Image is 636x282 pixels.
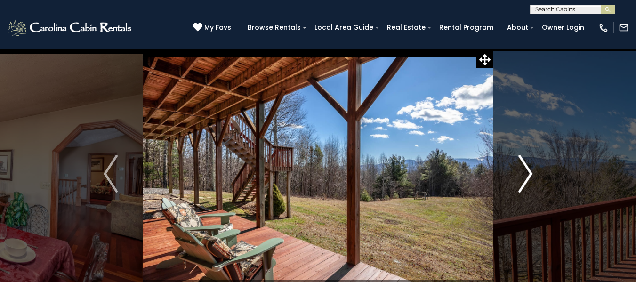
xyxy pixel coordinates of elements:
[7,18,134,37] img: White-1-2.png
[193,23,233,33] a: My Favs
[310,20,378,35] a: Local Area Guide
[104,155,118,193] img: arrow
[598,23,609,33] img: phone-regular-white.png
[619,23,629,33] img: mail-regular-white.png
[518,155,532,193] img: arrow
[204,23,231,32] span: My Favs
[502,20,533,35] a: About
[435,20,498,35] a: Rental Program
[382,20,430,35] a: Real Estate
[537,20,589,35] a: Owner Login
[243,20,306,35] a: Browse Rentals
